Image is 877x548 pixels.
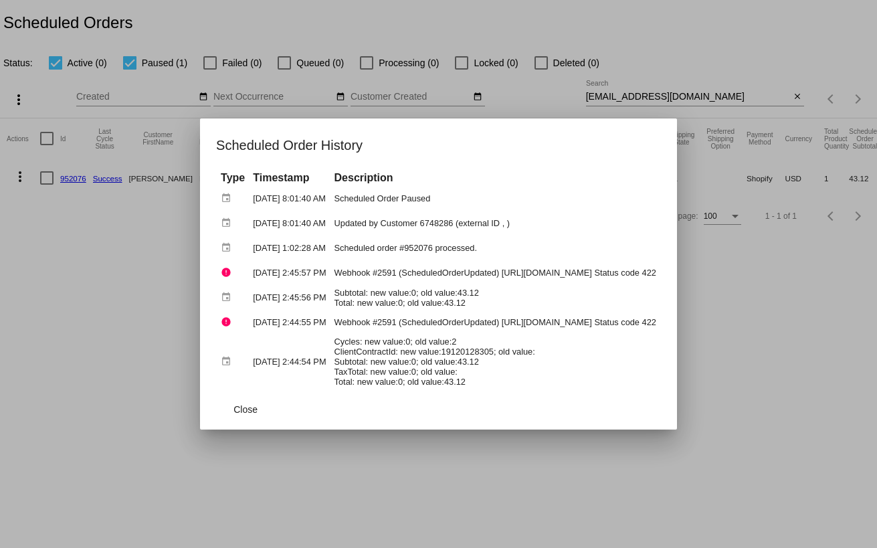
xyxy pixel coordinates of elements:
td: Webhook #2591 (ScheduledOrderUpdated) [URL][DOMAIN_NAME] Status code 422 [331,310,660,334]
td: [DATE] 1:02:28 AM [250,236,329,260]
button: Close dialog [216,397,275,422]
td: Scheduled order #952076 processed. [331,236,660,260]
td: [DATE] 2:44:55 PM [250,310,329,334]
mat-icon: event [221,213,237,234]
td: [DATE] 8:01:40 AM [250,187,329,210]
td: [DATE] 2:45:57 PM [250,261,329,284]
mat-icon: event [221,351,237,372]
mat-icon: event [221,238,237,258]
mat-icon: error [221,262,237,283]
th: Type [217,171,248,185]
td: Webhook #2591 (ScheduledOrderUpdated) [URL][DOMAIN_NAME] Status code 422 [331,261,660,284]
th: Description [331,171,660,185]
td: Scheduled Order Paused [331,187,660,210]
td: [DATE] 8:01:40 AM [250,211,329,235]
mat-icon: event [221,287,237,308]
span: Close [233,404,258,415]
th: Timestamp [250,171,329,185]
h1: Scheduled Order History [216,134,661,156]
td: Subtotal: new value:0; old value:43.12 Total: new value:0; old value:43.12 [331,286,660,309]
td: Updated by Customer 6748286 (external ID , ) [331,211,660,235]
mat-icon: event [221,188,237,209]
td: [DATE] 2:44:54 PM [250,335,329,388]
td: Cycles: new value:0; old value:2 ClientContractId: new value:19120128305; old value: Subtotal: ne... [331,335,660,388]
td: [DATE] 2:45:56 PM [250,286,329,309]
mat-icon: error [221,312,237,333]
